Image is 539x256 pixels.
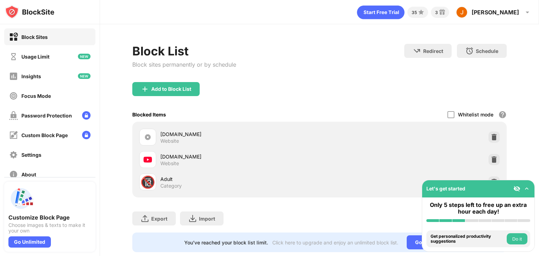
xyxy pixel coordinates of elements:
[82,111,91,120] img: lock-menu.svg
[458,112,493,117] div: Whitelist mode
[407,235,455,249] div: Go Unlimited
[21,152,41,158] div: Settings
[523,185,530,192] img: omni-setup-toggle.svg
[82,131,91,139] img: lock-menu.svg
[132,61,236,68] div: Block sites permanently or by schedule
[144,133,152,141] img: favicons
[9,92,18,100] img: focus-off.svg
[160,130,319,138] div: [DOMAIN_NAME]
[151,86,191,92] div: Add to Block List
[438,8,446,16] img: reward-small.svg
[8,222,91,234] div: Choose images & texts to make it your own
[144,155,152,164] img: favicons
[9,33,18,41] img: block-on.svg
[78,54,91,59] img: new-icon.svg
[423,48,443,54] div: Redirect
[507,233,527,244] button: Do it
[8,236,51,248] div: Go Unlimited
[8,214,91,221] div: Customize Block Page
[9,150,18,159] img: settings-off.svg
[160,175,319,183] div: Adult
[151,216,167,222] div: Export
[431,234,505,244] div: Get personalized productivity suggestions
[435,10,438,15] div: 3
[412,10,417,15] div: 35
[184,240,268,245] div: You’ve reached your block list limit.
[21,113,72,119] div: Password Protection
[78,73,91,79] img: new-icon.svg
[9,170,18,179] img: about-off.svg
[476,48,498,54] div: Schedule
[21,171,36,177] div: About
[132,44,236,58] div: Block List
[9,72,18,81] img: insights-off.svg
[417,8,425,16] img: points-small.svg
[140,175,155,189] div: 🔞
[160,153,319,160] div: [DOMAIN_NAME]
[21,34,48,40] div: Block Sites
[21,93,51,99] div: Focus Mode
[160,160,179,167] div: Website
[9,131,18,140] img: customize-block-page-off.svg
[132,112,166,117] div: Blocked Items
[21,132,68,138] div: Custom Block Page
[9,111,18,120] img: password-protection-off.svg
[426,186,465,191] div: Let's get started
[160,138,179,144] div: Website
[160,183,182,189] div: Category
[513,185,520,192] img: eye-not-visible.svg
[472,9,519,16] div: [PERSON_NAME]
[357,5,405,19] div: animation
[21,73,41,79] div: Insights
[9,52,18,61] img: time-usage-off.svg
[21,54,49,60] div: Usage Limit
[272,240,398,245] div: Click here to upgrade and enjoy an unlimited block list.
[8,186,34,211] img: push-custom-page.svg
[426,202,530,215] div: Only 5 steps left to free up an extra hour each day!
[456,7,467,18] img: ACg8ocIEKNCvzsLLfmYbbAkJbz4YJ4DJP-LaI4I9gBrZwPfs010gLg=s96-c
[5,5,54,19] img: logo-blocksite.svg
[199,216,215,222] div: Import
